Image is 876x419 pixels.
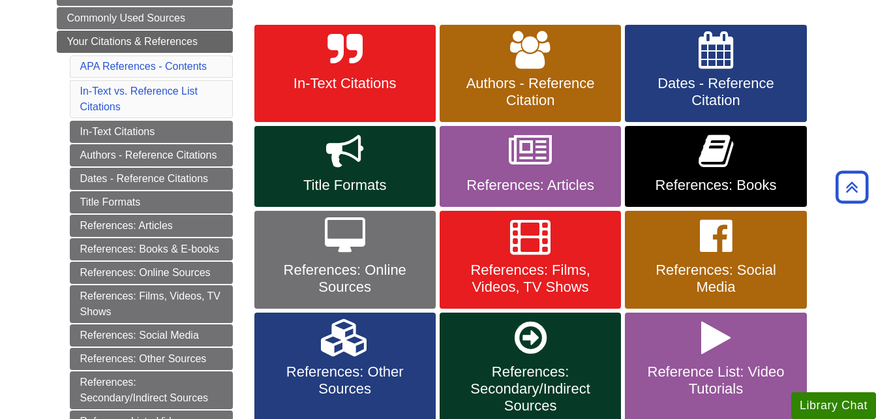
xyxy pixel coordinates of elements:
a: References: Online Sources [70,262,233,284]
a: APA References - Contents [80,61,207,72]
span: Your Citations & References [67,36,198,47]
span: References: Other Sources [264,364,426,397]
a: References: Books [625,126,806,207]
a: Authors - Reference Citation [440,25,621,123]
a: Authors - Reference Citations [70,144,233,166]
a: Your Citations & References [57,31,233,53]
a: Dates - Reference Citation [625,25,806,123]
span: References: Articles [449,177,611,194]
a: References: Films, Videos, TV Shows [70,285,233,323]
a: References: Books & E-books [70,238,233,260]
span: References: Online Sources [264,262,426,296]
span: References: Films, Videos, TV Shows [449,262,611,296]
a: References: Articles [440,126,621,207]
span: Title Formats [264,177,426,194]
a: References: Online Sources [254,211,436,309]
button: Library Chat [791,392,876,419]
span: In-Text Citations [264,75,426,92]
a: References: Social Media [625,211,806,309]
span: Authors - Reference Citation [449,75,611,109]
span: Dates - Reference Citation [635,75,796,109]
a: Title Formats [254,126,436,207]
a: In-Text Citations [70,121,233,143]
a: Dates - Reference Citations [70,168,233,190]
a: References: Social Media [70,324,233,347]
a: Back to Top [831,178,873,196]
a: In-Text vs. Reference List Citations [80,85,198,112]
span: Reference List: Video Tutorials [635,364,796,397]
span: References: Books [635,177,796,194]
a: In-Text Citations [254,25,436,123]
a: References: Other Sources [70,348,233,370]
a: Title Formats [70,191,233,213]
a: Commonly Used Sources [57,7,233,29]
span: References: Social Media [635,262,796,296]
span: Commonly Used Sources [67,12,185,23]
a: References: Films, Videos, TV Shows [440,211,621,309]
a: References: Secondary/Indirect Sources [70,371,233,409]
a: References: Articles [70,215,233,237]
span: References: Secondary/Indirect Sources [449,364,611,414]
